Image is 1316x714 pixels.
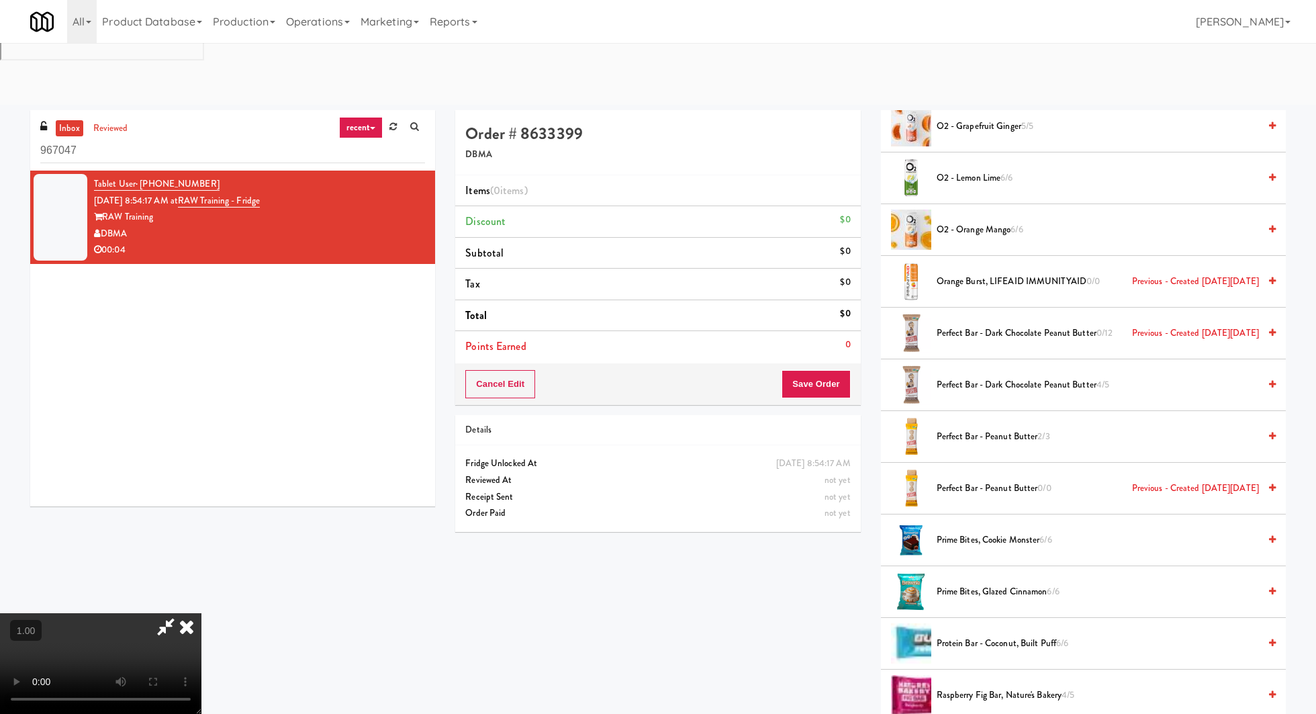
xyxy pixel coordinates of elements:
[937,429,1259,445] span: Perfect Bar - Peanut Butter
[1132,273,1259,290] span: Previous - Created [DATE][DATE]
[1047,585,1059,598] span: 6/6
[840,306,850,322] div: $0
[30,10,54,34] img: Micromart
[339,117,383,138] a: recent
[931,222,1276,238] div: O2 - Orange Mango6/6
[40,138,425,163] input: Search vision orders
[465,339,526,354] span: Points Earned
[937,635,1259,652] span: Protein Bar - Coconut, Built Puff
[931,118,1276,135] div: O2 - Grapefruit Ginger5/5
[840,243,850,260] div: $0
[931,635,1276,652] div: Protein Bar - Coconut, Built Puff6/6
[1000,171,1013,184] span: 6/6
[845,337,851,353] div: 0
[465,183,527,198] span: Items
[782,370,850,398] button: Save Order
[1062,688,1074,701] span: 4/5
[937,325,1259,342] span: Perfect Bar - Dark Chocolate Peanut Butter
[825,474,851,486] span: not yet
[1039,533,1051,546] span: 6/6
[56,120,83,137] a: inbox
[1086,275,1100,287] span: 0/0
[1132,480,1259,497] span: Previous - Created [DATE][DATE]
[465,455,850,472] div: Fridge Unlocked At
[1010,223,1023,236] span: 6/6
[94,242,425,259] div: 00:04
[931,377,1276,394] div: Perfect Bar - Dark Chocolate Peanut Butter4/5
[490,183,528,198] span: (0 )
[178,194,260,208] a: RAW Training - Fridge
[931,532,1276,549] div: Prime Bites, Cookie Monster6/6
[94,209,425,226] div: RAW Training
[465,308,487,323] span: Total
[937,377,1259,394] span: Perfect Bar - Dark Chocolate Peanut Butter
[465,489,850,506] div: Receipt Sent
[931,170,1276,187] div: O2 - Lemon Lime6/6
[465,472,850,489] div: Reviewed At
[840,274,850,291] div: $0
[465,125,850,142] h4: Order # 8633399
[937,170,1259,187] span: O2 - Lemon Lime
[94,226,425,242] div: DBMA
[825,490,851,503] span: not yet
[840,212,850,228] div: $0
[465,150,850,160] h5: DBMA
[465,245,504,261] span: Subtotal
[937,480,1259,497] span: Perfect Bar - Peanut Butter
[931,480,1276,497] div: Perfect Bar - Peanut Butter0/0Previous - Created [DATE][DATE]
[465,505,850,522] div: Order Paid
[1096,326,1113,339] span: 0/12
[465,370,535,398] button: Cancel Edit
[1021,120,1033,132] span: 5/5
[94,177,220,191] a: Tablet User· [PHONE_NUMBER]
[931,584,1276,600] div: Prime Bites, Glazed Cinnamon6/6
[937,584,1259,600] span: Prime Bites, Glazed Cinnamon
[465,214,506,229] span: Discount
[30,171,435,264] li: Tablet User· [PHONE_NUMBER][DATE] 8:54:17 AM atRAW Training - FridgeRAW TrainingDBMA00:04
[94,194,178,207] span: [DATE] 8:54:17 AM at
[90,120,132,137] a: reviewed
[937,532,1259,549] span: Prime Bites, Cookie Monster
[465,422,850,439] div: Details
[1037,430,1049,443] span: 2/3
[937,118,1259,135] span: O2 - Grapefruit Ginger
[1037,482,1051,494] span: 0/0
[776,455,851,472] div: [DATE] 8:54:17 AM
[500,183,524,198] ng-pluralize: items
[937,273,1259,290] span: Orange Burst, LIFEAID IMMUNITYAID
[931,687,1276,704] div: Raspberry Fig Bar, Nature's Bakery4/5
[931,429,1276,445] div: Perfect Bar - Peanut Butter2/3
[937,222,1259,238] span: O2 - Orange Mango
[931,325,1276,342] div: Perfect Bar - Dark Chocolate Peanut Butter0/12Previous - Created [DATE][DATE]
[1096,378,1109,391] span: 4/5
[1132,325,1259,342] span: Previous - Created [DATE][DATE]
[465,276,479,292] span: Tax
[136,177,220,190] span: · [PHONE_NUMBER]
[825,506,851,519] span: not yet
[937,687,1259,704] span: Raspberry Fig Bar, Nature's Bakery
[1056,637,1068,650] span: 6/6
[931,273,1276,290] div: Orange Burst, LIFEAID IMMUNITYAID0/0Previous - Created [DATE][DATE]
